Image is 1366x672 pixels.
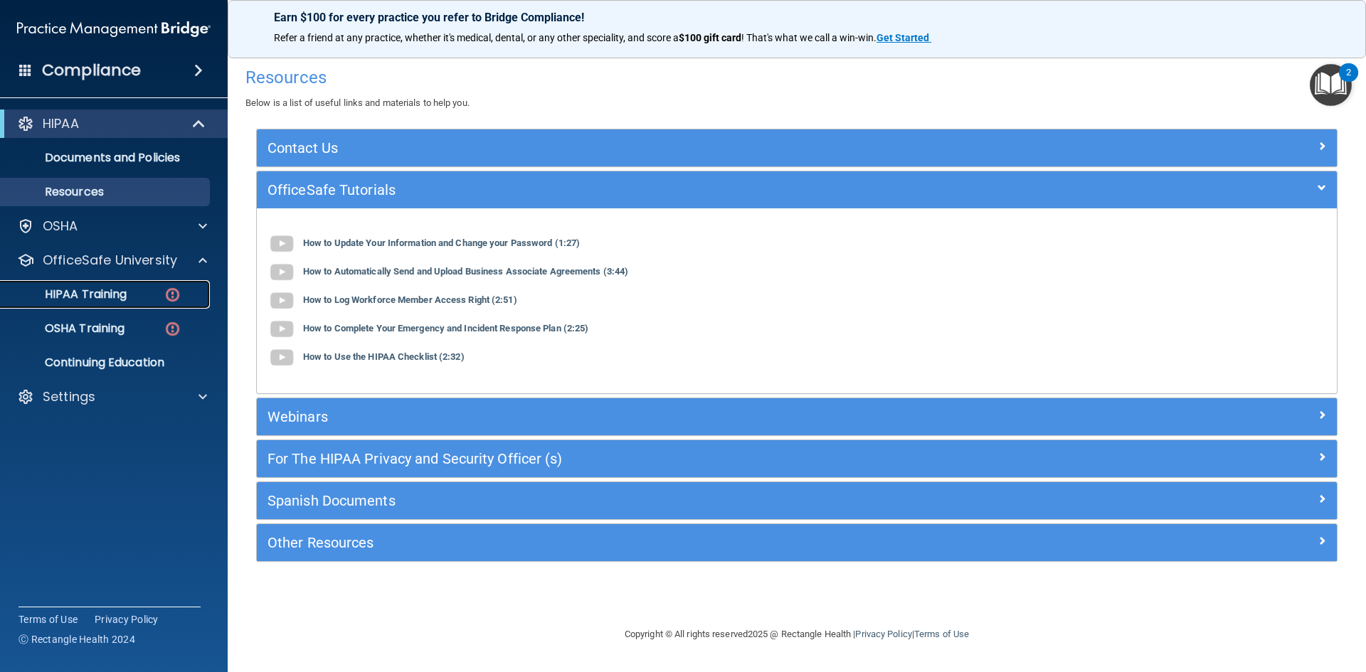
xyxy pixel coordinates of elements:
div: Copyright © All rights reserved 2025 @ Rectangle Health | | [537,612,1057,657]
img: danger-circle.6113f641.png [164,320,181,338]
h4: Compliance [42,60,141,80]
h5: OfficeSafe Tutorials [268,182,1057,198]
p: Earn $100 for every practice you refer to Bridge Compliance! [274,11,1320,24]
p: OSHA Training [9,321,125,336]
span: ! That's what we call a win-win. [741,32,877,43]
img: gray_youtube_icon.38fcd6cc.png [268,258,296,287]
a: Privacy Policy [95,612,159,626]
span: Below is a list of useful links and materials to help you. [245,97,470,108]
h5: Spanish Documents [268,493,1057,508]
img: gray_youtube_icon.38fcd6cc.png [268,287,296,315]
img: gray_youtube_icon.38fcd6cc.png [268,315,296,343]
img: danger-circle.6113f641.png [164,286,181,304]
a: Terms of Use [914,629,969,639]
button: Open Resource Center, 2 new notifications [1310,64,1352,106]
p: HIPAA Training [9,287,127,302]
h5: For The HIPAA Privacy and Security Officer (s) [268,451,1057,466]
p: OfficeSafe University [43,252,177,269]
span: Ⓒ Rectangle Health 2024 [18,632,135,646]
a: Spanish Documents [268,489,1326,512]
b: How to Use the HIPAA Checklist (2:32) [303,352,465,363]
h5: Webinars [268,409,1057,425]
span: Refer a friend at any practice, whether it's medical, dental, or any other speciality, and score a [274,32,679,43]
b: How to Automatically Send and Upload Business Associate Agreements (3:44) [303,267,628,277]
a: For The HIPAA Privacy and Security Officer (s) [268,447,1326,470]
p: Resources [9,185,203,199]
h4: Resources [245,68,1348,87]
a: OSHA [17,218,207,235]
a: Settings [17,388,207,405]
h5: Contact Us [268,140,1057,156]
img: PMB logo [17,15,211,43]
p: Settings [43,388,95,405]
h5: Other Resources [268,535,1057,550]
p: OSHA [43,218,78,235]
a: Terms of Use [18,612,78,626]
a: OfficeSafe University [17,252,207,269]
b: How to Log Workforce Member Access Right (2:51) [303,295,517,306]
strong: $100 gift card [679,32,741,43]
b: How to Complete Your Emergency and Incident Response Plan (2:25) [303,324,588,334]
p: Continuing Education [9,356,203,370]
b: How to Update Your Information and Change your Password (1:27) [303,238,580,249]
a: Contact Us [268,137,1326,159]
img: gray_youtube_icon.38fcd6cc.png [268,230,296,258]
a: HIPAA [17,115,206,132]
strong: Get Started [877,32,929,43]
a: Webinars [268,405,1326,428]
div: 2 [1346,73,1351,91]
img: gray_youtube_icon.38fcd6cc.png [268,343,296,372]
a: OfficeSafe Tutorials [268,178,1326,201]
p: Documents and Policies [9,151,203,165]
p: HIPAA [43,115,79,132]
a: Other Resources [268,531,1326,554]
a: Privacy Policy [855,629,911,639]
a: Get Started [877,32,931,43]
